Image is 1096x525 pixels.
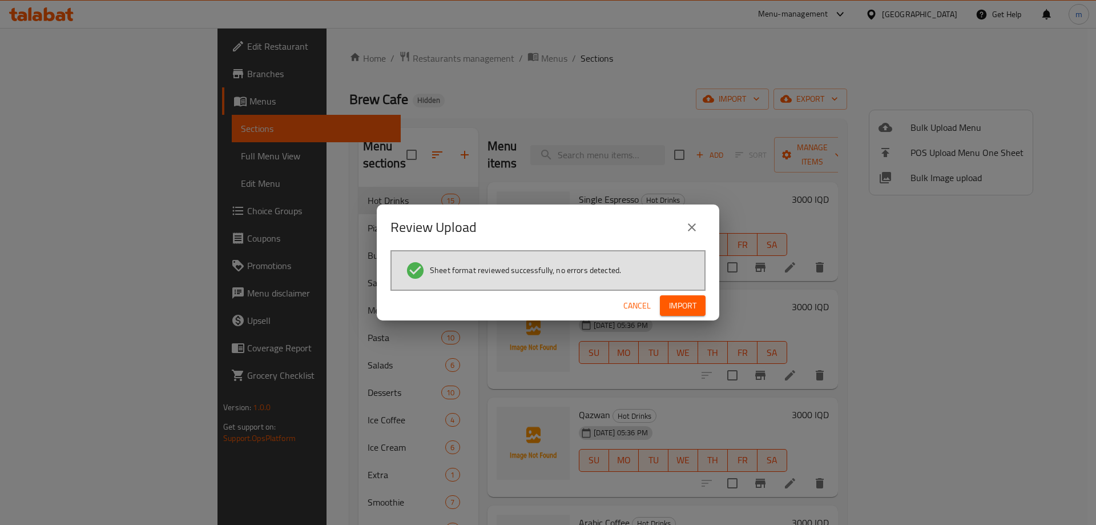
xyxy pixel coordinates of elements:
[623,299,651,313] span: Cancel
[660,295,706,316] button: Import
[430,264,621,276] span: Sheet format reviewed successfully, no errors detected.
[678,214,706,241] button: close
[619,295,655,316] button: Cancel
[669,299,696,313] span: Import
[390,218,477,237] h2: Review Upload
